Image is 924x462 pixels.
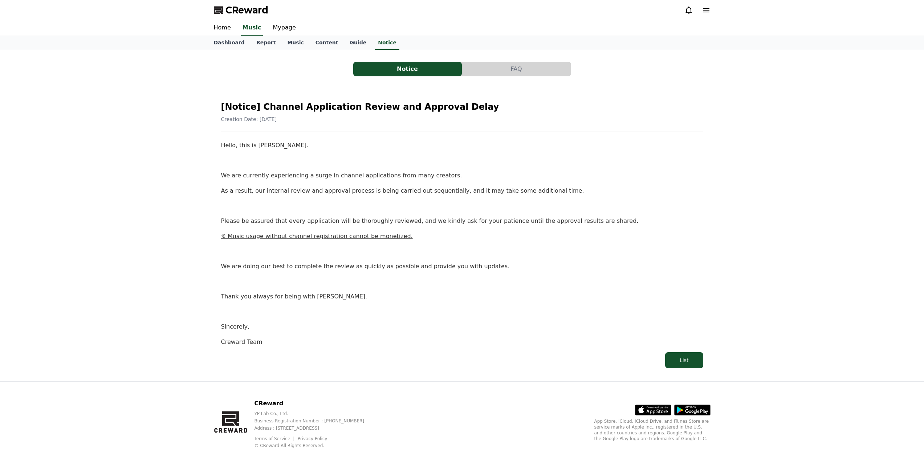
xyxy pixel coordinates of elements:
[221,171,703,180] p: We are currently experiencing a surge in channel applications from many creators.
[221,216,703,226] p: Please be assured that every application will be thoroughly reviewed, and we kindly ask for your ...
[254,436,296,441] a: Terms of Service
[353,62,462,76] button: Notice
[254,418,376,424] p: Business Registration Number : [PHONE_NUMBER]
[221,337,703,347] p: Creward Team
[254,399,376,408] p: CReward
[344,36,372,50] a: Guide
[254,411,376,417] p: YP Lab Co., Ltd.
[214,4,268,16] a: CReward
[462,62,571,76] button: FAQ
[225,4,268,16] span: CReward
[221,292,703,301] p: Thank you always for being with [PERSON_NAME].
[221,262,703,271] p: We are doing our best to complete the review as quickly as possible and provide you with updates.
[310,36,344,50] a: Content
[298,436,327,441] a: Privacy Policy
[251,36,282,50] a: Report
[254,425,376,431] p: Address : [STREET_ADDRESS]
[221,233,413,240] u: ※ Music usage without channel registration cannot be monetized.
[208,20,237,36] a: Home
[221,141,703,150] p: Hello, this is [PERSON_NAME].
[665,352,703,368] button: List
[680,357,688,364] div: List
[267,20,302,36] a: Mypage
[281,36,309,50] a: Music
[221,101,703,113] h2: [Notice] Channel Application Review and Approval Delay
[375,36,399,50] a: Notice
[208,36,251,50] a: Dashboard
[221,352,703,368] a: List
[221,322,703,332] p: Sincerely,
[221,116,277,122] span: Creation Date: [DATE]
[241,20,263,36] a: Music
[254,443,376,449] p: © CReward All Rights Reserved.
[594,418,711,442] p: App Store, iCloud, iCloud Drive, and iTunes Store are service marks of Apple Inc., registered in ...
[221,186,703,196] p: As a result, our internal review and approval process is being carried out sequentially, and it m...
